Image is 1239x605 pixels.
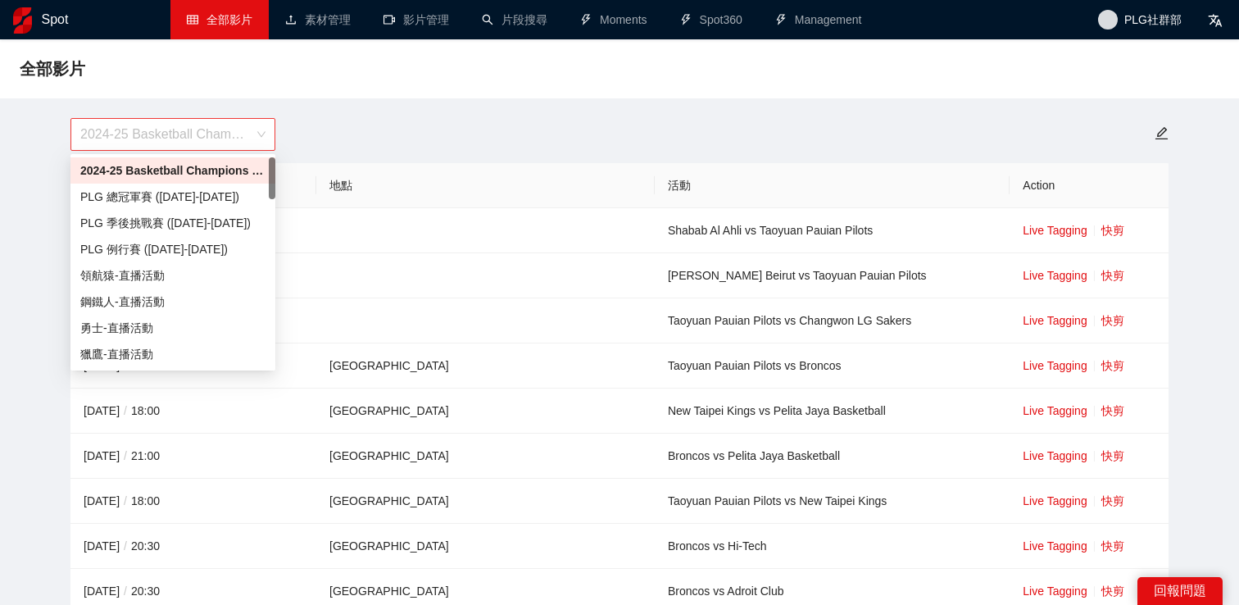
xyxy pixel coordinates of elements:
a: thunderboltMoments [580,13,647,26]
div: PLG 總冠軍賽 (2024-2025) [70,184,275,210]
td: Broncos vs Pelita Jaya Basketball [655,434,1010,479]
a: 快剪 [1101,404,1124,417]
td: [DATE] 18:00 [70,479,316,524]
img: logo [13,7,32,34]
a: 快剪 [1101,314,1124,327]
td: [DATE] 21:00 [70,434,316,479]
td: [GEOGRAPHIC_DATA] [316,434,655,479]
span: / [120,585,131,598]
td: Shabab Al Ahli vs Taoyuan Pauian Pilots [655,208,1010,253]
a: thunderboltManagement [775,13,862,26]
div: 獵鷹-直播活動 [70,341,275,367]
th: Action [1010,163,1169,208]
div: 領航猿-直播活動 [70,262,275,289]
a: Live Tagging [1023,494,1087,507]
span: 全部影片 [206,13,252,26]
a: 快剪 [1101,585,1124,598]
div: PLG 例行賽 ([DATE]-[DATE]) [80,240,265,258]
td: [DATE] 20:30 [70,524,316,569]
span: / [120,494,131,507]
a: 快剪 [1101,539,1124,553]
span: / [120,404,131,417]
a: Live Tagging [1023,449,1087,462]
a: Live Tagging [1023,404,1087,417]
th: 地點 [316,163,655,208]
div: 2024-25 Basketball Champions League [80,161,265,180]
a: Live Tagging [1023,269,1087,282]
a: 快剪 [1101,449,1124,462]
div: 領航猿-直播活動 [80,266,265,284]
div: 回報問題 [1137,577,1223,605]
a: upload素材管理 [285,13,351,26]
td: Taoyuan Pauian Pilots vs New Taipei Kings [655,479,1010,524]
td: New Taipei Kings vs Pelita Jaya Basketball [655,389,1010,434]
span: / [120,539,131,553]
td: [DATE] 18:00 [70,389,316,434]
td: [PERSON_NAME] Beirut vs Taoyuan Pauian Pilots [655,253,1010,298]
a: 快剪 [1101,359,1124,372]
div: PLG 季後挑戰賽 (2024-2025) [70,210,275,236]
a: 快剪 [1101,269,1124,282]
span: 全部影片 [20,56,85,82]
a: video-camera影片管理 [383,13,449,26]
td: [GEOGRAPHIC_DATA] [316,389,655,434]
a: Live Tagging [1023,585,1087,598]
div: 2024-25 Basketball Champions League [70,157,275,184]
span: 2024-25 Basketball Champions League [80,119,265,150]
th: 活動 [655,163,1010,208]
div: 獵鷹-直播活動 [80,345,265,363]
div: PLG 例行賽 (2024-2025) [70,236,275,262]
td: Taoyuan Pauian Pilots vs Broncos [655,343,1010,389]
span: table [187,14,198,25]
td: [GEOGRAPHIC_DATA] [316,524,655,569]
div: PLG 季後挑戰賽 ([DATE]-[DATE]) [80,214,265,232]
td: [GEOGRAPHIC_DATA] [316,479,655,524]
a: Live Tagging [1023,314,1087,327]
a: 快剪 [1101,494,1124,507]
a: search片段搜尋 [482,13,547,26]
a: Live Tagging [1023,224,1087,237]
span: / [120,449,131,462]
span: edit [1155,126,1169,140]
div: 勇士-直播活動 [80,319,265,337]
div: 鋼鐵人-直播活動 [70,289,275,315]
a: thunderboltSpot360 [680,13,742,26]
td: Broncos vs Hi-Tech [655,524,1010,569]
a: 快剪 [1101,224,1124,237]
td: Taoyuan Pauian Pilots vs Changwon LG Sakers [655,298,1010,343]
a: Live Tagging [1023,539,1087,553]
div: 鋼鐵人-直播活動 [80,293,265,311]
a: Live Tagging [1023,359,1087,372]
td: [GEOGRAPHIC_DATA] [316,343,655,389]
div: 勇士-直播活動 [70,315,275,341]
div: PLG 總冠軍賽 ([DATE]-[DATE]) [80,188,265,206]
